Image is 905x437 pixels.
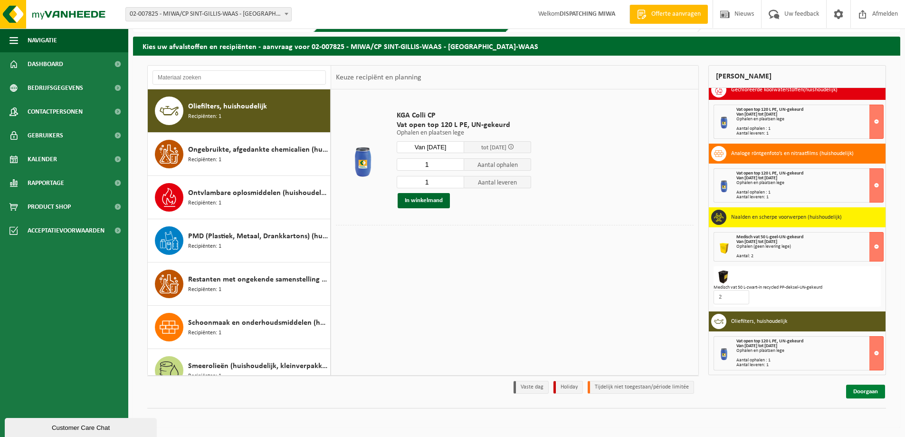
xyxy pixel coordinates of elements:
span: Restanten met ongekende samenstelling (huishoudelijk) [188,274,328,285]
span: Ongebruikte, afgedankte chemicalien (huishoudelijk) [188,144,328,155]
span: Vat open top 120 L PE, UN-gekeurd [736,107,803,112]
span: Aantal leveren [464,176,532,188]
h3: Gechloreerde koolwaterstoffen(huishoudelijk) [731,82,838,97]
span: Gebruikers [28,124,63,147]
div: Ophalen en plaatsen lege [736,181,883,185]
div: Aantal ophalen : 1 [736,358,883,363]
span: tot [DATE] [481,145,506,151]
span: Recipiënten: 1 [188,242,221,251]
span: Medisch vat 50 L-geel-UN-gekeurd [736,234,803,240]
span: 02-007825 - MIWA/CP SINT-GILLIS-WAAS - SINT-GILLIS-WAAS [126,8,291,21]
button: Ongebruikte, afgedankte chemicalien (huishoudelijk) Recipiënten: 1 [148,133,331,176]
span: Acceptatievoorwaarden [28,219,105,243]
strong: DISPATCHING MIWA [560,10,615,18]
span: Recipiënten: 1 [188,329,221,338]
span: Schoonmaak en onderhoudsmiddelen (huishoudelijk) [188,317,328,329]
div: Aantal ophalen : 1 [736,190,883,195]
span: PMD (Plastiek, Metaal, Drankkartons) (huishoudelijk) [188,231,328,242]
span: Navigatie [28,29,57,52]
button: Ontvlambare oplosmiddelen (huishoudelijk) Recipiënten: 1 [148,176,331,219]
div: Medisch vat 50 L-zwart-in recycled PP-deksel-UN-gekeurd [714,285,881,290]
a: Offerte aanvragen [629,5,708,24]
div: Ophalen en plaatsen lege [736,117,883,122]
button: In winkelmand [398,193,450,208]
div: Aantal leveren: 1 [736,195,883,200]
div: Aantal ophalen : 1 [736,126,883,131]
button: Restanten met ongekende samenstelling (huishoudelijk) Recipiënten: 1 [148,262,331,306]
input: Selecteer datum [397,141,464,153]
span: Ontvlambare oplosmiddelen (huishoudelijk) [188,187,328,199]
span: Smeerolieën (huishoudelijk, kleinverpakking) [188,360,328,372]
span: Dashboard [28,52,63,76]
h3: Naalden en scherpe voorwerpen (huishoudelijk) [731,210,842,225]
button: Oliefilters, huishoudelijk Recipiënten: 1 [148,89,331,133]
h2: Kies uw afvalstoffen en recipiënten - aanvraag voor 02-007825 - MIWA/CP SINT-GILLIS-WAAS - [GEOGR... [133,37,900,55]
span: Vat open top 120 L PE, UN-gekeurd [397,120,531,130]
div: Ophalen en plaatsen lege [736,349,883,353]
li: Vaste dag [514,381,549,394]
span: Vat open top 120 L PE, UN-gekeurd [736,339,803,344]
span: KGA Colli CP [397,111,531,120]
li: Holiday [553,381,583,394]
span: Product Shop [28,195,71,219]
iframe: chat widget [5,416,159,437]
p: Ophalen en plaatsen lege [397,130,531,136]
div: Ophalen (geen levering lege) [736,244,883,249]
strong: Van [DATE] tot [DATE] [736,175,777,181]
span: Recipiënten: 1 [188,155,221,165]
strong: Van [DATE] tot [DATE] [736,343,777,349]
div: [PERSON_NAME] [708,65,886,88]
img: 01-000979 [716,269,731,284]
span: Recipiënten: 1 [188,199,221,208]
span: Recipiënten: 1 [188,285,221,294]
div: Aantal leveren: 1 [736,363,883,368]
button: PMD (Plastiek, Metaal, Drankkartons) (huishoudelijk) Recipiënten: 1 [148,219,331,262]
span: Aantal ophalen [464,158,532,171]
strong: Van [DATE] tot [DATE] [736,239,777,244]
button: Smeerolieën (huishoudelijk, kleinverpakking) Recipiënten: 1 [148,349,331,392]
div: Aantal: 2 [736,254,883,259]
span: Rapportage [28,171,64,195]
button: Schoonmaak en onderhoudsmiddelen (huishoudelijk) Recipiënten: 1 [148,306,331,349]
span: Kalender [28,147,57,171]
span: Bedrijfsgegevens [28,76,83,100]
span: Recipiënten: 1 [188,112,221,121]
strong: Van [DATE] tot [DATE] [736,112,777,117]
a: Doorgaan [846,385,885,398]
span: 02-007825 - MIWA/CP SINT-GILLIS-WAAS - SINT-GILLIS-WAAS [125,7,292,21]
span: Vat open top 120 L PE, UN-gekeurd [736,171,803,176]
h3: Analoge röntgenfoto’s en nitraatfilms (huishoudelijk) [731,146,854,161]
span: Recipiënten: 1 [188,372,221,381]
input: Materiaal zoeken [152,70,326,85]
span: Oliefilters, huishoudelijk [188,101,267,112]
h3: Oliefilters, huishoudelijk [731,314,787,329]
li: Tijdelijk niet toegestaan/période limitée [588,381,694,394]
div: Keuze recipiënt en planning [331,66,426,89]
span: Contactpersonen [28,100,83,124]
div: Aantal leveren: 1 [736,131,883,136]
span: Offerte aanvragen [649,10,703,19]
